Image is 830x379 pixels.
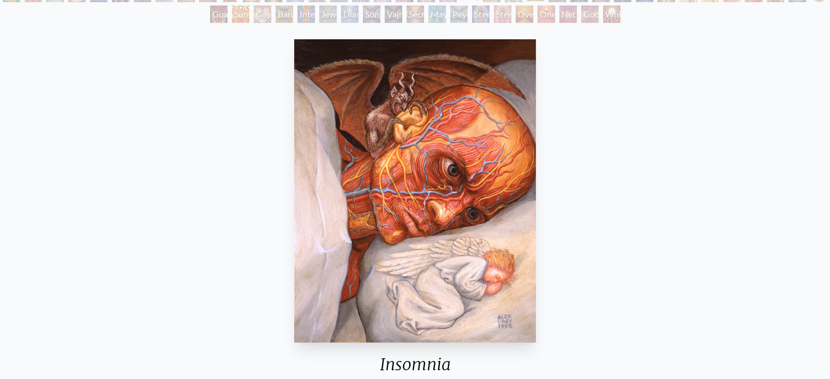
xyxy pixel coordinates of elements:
div: Song of Vajra Being [363,5,380,23]
div: White Light [603,5,620,23]
div: Steeplehead 2 [494,5,511,23]
div: Secret Writing Being [407,5,424,23]
div: Oversoul [516,5,533,23]
div: One [538,5,555,23]
div: Diamond Being [341,5,359,23]
div: Vajra Being [385,5,402,23]
img: Insomnia-1995-Alex-Grey-watermarked.jpg [294,39,536,342]
div: Jewel Being [319,5,337,23]
div: Peyote Being [450,5,468,23]
div: Guardian of Infinite Vision [210,5,228,23]
div: Mayan Being [428,5,446,23]
div: Godself [581,5,599,23]
div: Net of Being [559,5,577,23]
div: Steeplehead 1 [472,5,489,23]
div: Sunyata [232,5,249,23]
div: Interbeing [297,5,315,23]
div: Cosmic Elf [254,5,271,23]
div: Bardo Being [276,5,293,23]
